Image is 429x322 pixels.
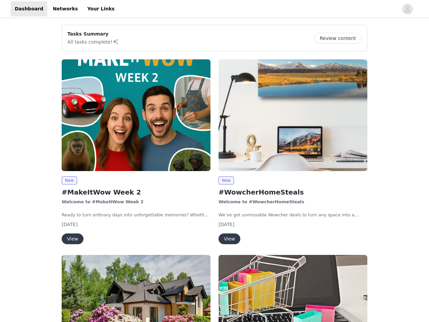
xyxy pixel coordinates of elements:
a: Your Links [83,1,119,16]
strong: Welcome to #WowcherHomeSteals [219,199,304,204]
div: avatar [404,4,411,14]
p: All tasks complete! [67,38,119,46]
h2: #WowcherHomeSteals [219,187,367,197]
a: Networks [49,1,82,16]
span: [DATE] [219,222,234,227]
img: wowcher.co.uk [219,59,367,171]
span: New [219,176,234,184]
strong: Welcome to #MakeItWow Week 2 [62,199,143,204]
button: Review content [314,33,362,44]
p: We’ve got unmissable Wowcher deals to turn any space into a summer haven without breaking the bank. [219,212,367,218]
span: [DATE] [62,222,77,227]
a: View [62,236,83,241]
h2: #MakeItWow Week 2 [62,187,210,197]
p: Ready to turn ordinary days into unforgettable memories? Whether you’re chasing thrills, enjoying... [62,212,210,218]
button: View [219,233,240,244]
a: Dashboard [11,1,47,16]
a: View [219,236,240,241]
span: New [62,176,77,184]
p: Tasks Summary [67,31,119,38]
img: wowcher.co.uk [62,59,210,171]
button: View [62,233,83,244]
